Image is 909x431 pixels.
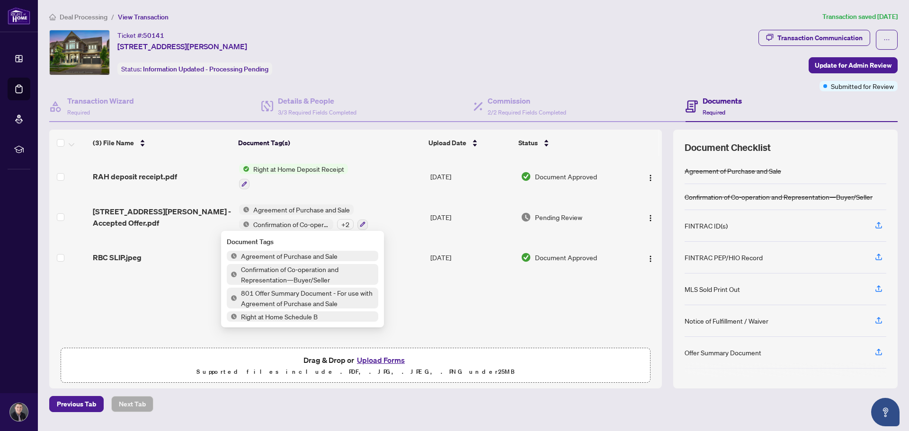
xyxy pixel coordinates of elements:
[49,14,56,20] span: home
[227,251,237,261] img: Status Icon
[535,252,597,263] span: Document Approved
[8,7,30,25] img: logo
[685,284,740,294] div: MLS Sold Print Out
[703,95,742,106] h4: Documents
[67,95,134,106] h4: Transaction Wizard
[111,11,114,22] li: /
[143,31,164,40] span: 50141
[831,81,894,91] span: Submitted for Review
[278,95,356,106] h4: Details & People
[239,164,348,189] button: Status IconRight at Home Deposit Receipt
[488,95,566,106] h4: Commission
[227,237,378,247] div: Document Tags
[278,109,356,116] span: 3/3 Required Fields Completed
[685,141,771,154] span: Document Checklist
[93,206,232,229] span: [STREET_ADDRESS][PERSON_NAME] - Accepted Offer.pdf
[518,138,538,148] span: Status
[250,204,354,215] span: Agreement of Purchase and Sale
[10,403,28,421] img: Profile Icon
[337,219,354,229] div: + 2
[250,219,333,229] span: Confirmation of Co-operation and Representation—Buyer/Seller
[703,109,725,116] span: Required
[237,251,341,261] span: Agreement of Purchase and Sale
[354,354,408,366] button: Upload Forms
[60,13,107,21] span: Deal Processing
[237,264,378,285] span: Confirmation of Co-operation and Representation—Buyer/Seller
[427,237,517,278] td: [DATE]
[239,219,250,229] img: Status Icon
[250,164,348,174] span: Right at Home Deposit Receipt
[822,11,898,22] article: Transaction saved [DATE]
[685,347,761,358] div: Offer Summary Document
[67,366,644,378] p: Supported files include .PDF, .JPG, .JPEG, .PNG under 25 MB
[117,62,272,75] div: Status:
[117,41,247,52] span: [STREET_ADDRESS][PERSON_NAME]
[488,109,566,116] span: 2/2 Required Fields Completed
[521,212,531,222] img: Document Status
[234,130,424,156] th: Document Tag(s)
[647,255,654,263] img: Logo
[521,252,531,263] img: Document Status
[758,30,870,46] button: Transaction Communication
[643,169,658,184] button: Logo
[647,214,654,222] img: Logo
[118,13,169,21] span: View Transaction
[521,171,531,182] img: Document Status
[237,311,321,322] span: Right at Home Schedule B
[685,192,873,202] div: Confirmation of Co-operation and Representation—Buyer/Seller
[143,65,268,73] span: Information Updated - Processing Pending
[303,354,408,366] span: Drag & Drop or
[685,220,728,231] div: FINTRAC ID(s)
[427,156,517,197] td: [DATE]
[425,130,515,156] th: Upload Date
[815,58,891,73] span: Update for Admin Review
[239,204,368,230] button: Status IconAgreement of Purchase and SaleStatus IconConfirmation of Co-operation and Representati...
[227,269,237,280] img: Status Icon
[883,36,890,43] span: ellipsis
[427,197,517,237] td: [DATE]
[535,212,582,222] span: Pending Review
[515,130,627,156] th: Status
[61,348,650,383] span: Drag & Drop orUpload FormsSupported files include .PDF, .JPG, .JPEG, .PNG under25MB
[111,396,153,412] button: Next Tab
[67,109,90,116] span: Required
[535,171,597,182] span: Document Approved
[57,396,96,412] span: Previous Tab
[93,138,134,148] span: (3) File Name
[809,57,898,73] button: Update for Admin Review
[117,30,164,41] div: Ticket #:
[685,252,763,263] div: FINTRAC PEP/HIO Record
[49,396,104,412] button: Previous Tab
[227,293,237,303] img: Status Icon
[685,166,781,176] div: Agreement of Purchase and Sale
[93,171,177,182] span: RAH deposit receipt.pdf
[50,30,109,75] img: IMG-N12237688_1.jpg
[89,130,235,156] th: (3) File Name
[871,398,900,426] button: Open asap
[777,30,863,45] div: Transaction Communication
[428,138,466,148] span: Upload Date
[93,252,142,263] span: RBC SLIP.jpeg
[643,210,658,225] button: Logo
[237,288,378,308] span: 801 Offer Summary Document - For use with Agreement of Purchase and Sale
[647,174,654,182] img: Logo
[227,311,237,322] img: Status Icon
[643,250,658,265] button: Logo
[239,204,250,215] img: Status Icon
[685,316,768,326] div: Notice of Fulfillment / Waiver
[239,164,250,174] img: Status Icon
